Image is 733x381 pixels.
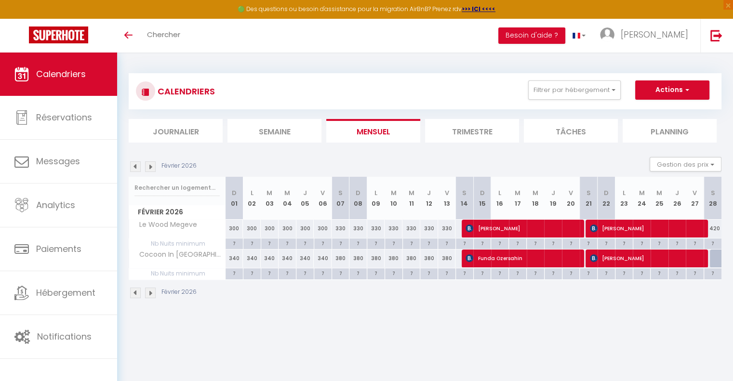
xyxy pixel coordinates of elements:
span: Analytics [36,199,75,211]
div: 300 [261,220,279,237]
div: 7 [668,238,686,248]
div: 7 [686,268,704,277]
span: Calendriers [36,68,86,80]
th: 08 [349,177,367,220]
div: 340 [279,250,296,267]
span: Nb Nuits minimum [129,238,225,249]
div: 300 [314,220,332,237]
li: Trimestre [425,119,519,143]
a: ... [PERSON_NAME] [593,19,700,53]
span: Réservations [36,111,92,123]
abbr: J [675,188,679,197]
div: 7 [403,268,420,277]
div: 7 [491,268,508,277]
button: Actions [635,80,709,100]
div: 7 [562,238,580,248]
th: 03 [261,177,279,220]
abbr: L [251,188,253,197]
th: 20 [562,177,580,220]
div: 340 [296,250,314,267]
div: 340 [243,250,261,267]
abbr: S [462,188,466,197]
span: Hébergement [36,287,95,299]
div: 7 [349,268,367,277]
div: 7 [296,268,314,277]
div: 380 [438,250,456,267]
span: [PERSON_NAME] [590,219,703,237]
div: 7 [349,238,367,248]
abbr: M [639,188,644,197]
button: Filtrer par hébergement [528,80,621,100]
th: 11 [402,177,420,220]
div: 380 [332,250,349,267]
div: 7 [545,238,562,248]
div: 7 [562,268,580,277]
abbr: M [284,188,290,197]
div: 7 [474,238,491,248]
abbr: S [710,188,715,197]
th: 07 [332,177,349,220]
abbr: M [409,188,414,197]
div: 420 [704,220,721,237]
abbr: M [267,188,272,197]
div: 7 [509,268,526,277]
div: 7 [314,268,332,277]
div: 7 [438,238,455,248]
th: 21 [580,177,598,220]
span: [PERSON_NAME] [621,28,688,40]
div: 330 [367,220,385,237]
div: 7 [226,238,243,248]
div: 7 [686,238,704,248]
abbr: M [515,188,520,197]
th: 26 [668,177,686,220]
div: 7 [438,268,455,277]
div: 7 [615,238,633,248]
li: Tâches [524,119,618,143]
div: 7 [527,268,544,277]
div: 7 [367,268,385,277]
abbr: S [586,188,591,197]
abbr: V [320,188,325,197]
th: 28 [704,177,721,220]
th: 15 [473,177,491,220]
th: 09 [367,177,385,220]
div: 330 [420,220,438,237]
li: Mensuel [326,119,420,143]
div: 7 [261,268,279,277]
span: Paiements [36,243,81,255]
img: logout [710,29,722,41]
div: 380 [420,250,438,267]
abbr: J [551,188,555,197]
li: Journalier [129,119,223,143]
th: 02 [243,177,261,220]
abbr: D [356,188,360,197]
div: 380 [367,250,385,267]
abbr: M [656,188,662,197]
abbr: J [303,188,307,197]
abbr: L [374,188,377,197]
span: Le Wood Megeve [131,220,200,230]
div: 7 [580,238,597,248]
span: Messages [36,155,80,167]
div: 7 [598,268,615,277]
th: 16 [491,177,509,220]
div: 330 [385,220,402,237]
span: Funda Ozersahin [466,249,578,267]
th: 18 [527,177,545,220]
div: 7 [545,268,562,277]
abbr: M [391,188,397,197]
th: 14 [455,177,473,220]
th: 23 [615,177,633,220]
li: Semaine [227,119,321,143]
span: Nb Nuits minimum [129,268,225,279]
abbr: L [623,188,626,197]
abbr: M [533,188,538,197]
div: 7 [385,238,402,248]
th: 01 [226,177,243,220]
div: 7 [651,268,668,277]
div: 340 [261,250,279,267]
th: 05 [296,177,314,220]
div: 7 [615,268,633,277]
div: 7 [332,238,349,248]
th: 06 [314,177,332,220]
